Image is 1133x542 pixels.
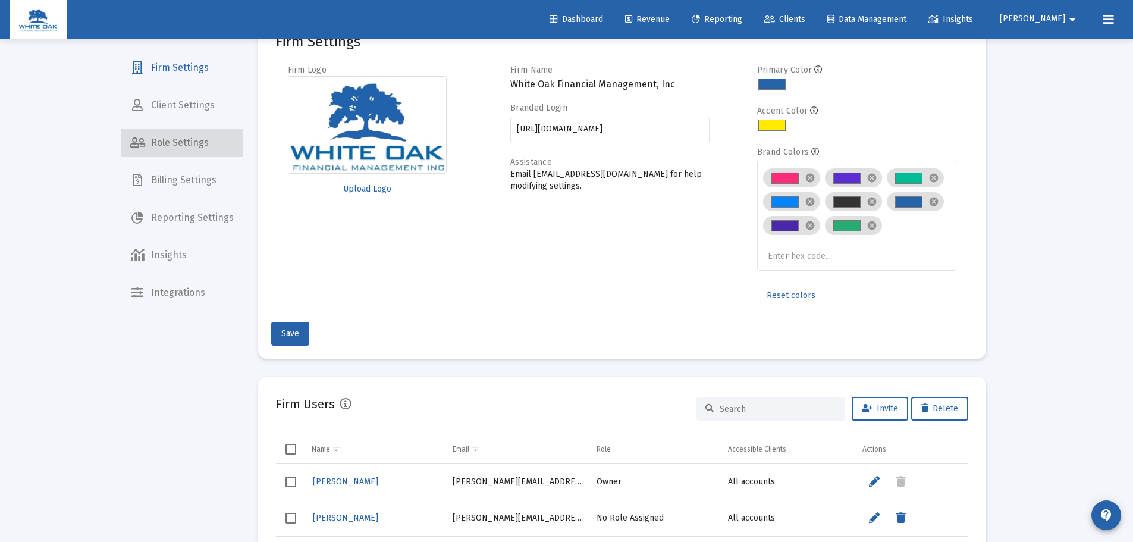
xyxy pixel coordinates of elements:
[856,435,968,463] td: Column Actions
[121,203,243,232] a: Reporting Settings
[928,14,973,24] span: Insights
[447,464,591,500] td: [PERSON_NAME][EMAIL_ADDRESS][DOMAIN_NAME]
[616,8,679,32] a: Revenue
[447,500,591,536] td: [PERSON_NAME][EMAIL_ADDRESS][DOMAIN_NAME]
[332,444,341,453] span: Show filter options for column 'Name'
[18,8,58,32] img: Dashboard
[728,444,786,454] div: Accessible Clients
[862,444,886,454] div: Actions
[919,8,983,32] a: Insights
[867,196,877,207] mat-icon: cancel
[755,8,815,32] a: Clients
[510,157,552,167] label: Assistance
[288,76,447,174] img: Firm logo
[271,322,309,346] button: Save
[343,184,391,194] span: Upload Logo
[281,328,299,339] span: Save
[312,509,379,527] a: [PERSON_NAME]
[757,284,825,308] button: Reset colors
[625,14,670,24] span: Revenue
[313,513,378,523] span: [PERSON_NAME]
[121,241,243,270] a: Insights
[313,477,378,487] span: [PERSON_NAME]
[276,36,360,48] mat-card-title: Firm Settings
[767,290,815,300] span: Reset colors
[121,278,243,307] a: Integrations
[728,477,775,487] span: All accounts
[720,404,836,414] input: Search
[921,403,958,413] span: Delete
[764,14,805,24] span: Clients
[757,106,808,116] label: Accent Color
[986,7,1094,31] button: [PERSON_NAME]
[510,103,567,113] label: Branded Login
[510,168,710,192] p: Email [EMAIL_ADDRESS][DOMAIN_NAME] for help modifying settings.
[306,435,447,463] td: Column Name
[1000,14,1065,24] span: [PERSON_NAME]
[728,513,775,523] span: All accounts
[768,252,857,261] input: Enter hex code...
[5,9,674,29] em: Please carefully compare this report against the actual account statement delivered from Fidelity...
[722,435,856,463] td: Column Accessible Clients
[852,397,908,421] button: Invite
[597,444,611,454] div: Role
[447,435,591,463] td: Column Email
[471,444,480,453] span: Show filter options for column 'Email'
[827,14,906,24] span: Data Management
[682,8,752,32] a: Reporting
[540,8,613,32] a: Dashboard
[453,444,469,454] div: Email
[312,444,330,454] div: Name
[928,196,939,207] mat-icon: cancel
[510,65,553,75] label: Firm Name
[757,147,809,157] label: Brand Colors
[597,513,664,523] span: No Role Assigned
[757,65,812,75] label: Primary Color
[121,91,243,120] a: Client Settings
[818,8,916,32] a: Data Management
[763,166,950,264] mat-chip-list: Brand colors
[805,196,815,207] mat-icon: cancel
[510,76,710,93] h3: White Oak Financial Management, Inc
[597,477,622,487] span: Owner
[121,54,243,82] a: Firm Settings
[867,173,877,183] mat-icon: cancel
[862,403,898,413] span: Invite
[805,220,815,231] mat-icon: cancel
[550,14,603,24] span: Dashboard
[285,513,296,524] div: Select row
[928,173,939,183] mat-icon: cancel
[692,14,742,24] span: Reporting
[276,394,335,413] h2: Firm Users
[591,435,722,463] td: Column Role
[867,220,877,231] mat-icon: cancel
[121,129,243,157] a: Role Settings
[285,444,296,455] div: Select all
[1099,508,1113,522] mat-icon: contact_support
[805,173,815,183] mat-icon: cancel
[1065,8,1079,32] mat-icon: arrow_drop_down
[312,473,379,490] a: [PERSON_NAME]
[121,166,243,195] a: Billing Settings
[288,65,327,75] label: Firm Logo
[288,177,447,201] button: Upload Logo
[285,477,296,487] div: Select row
[911,397,968,421] button: Delete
